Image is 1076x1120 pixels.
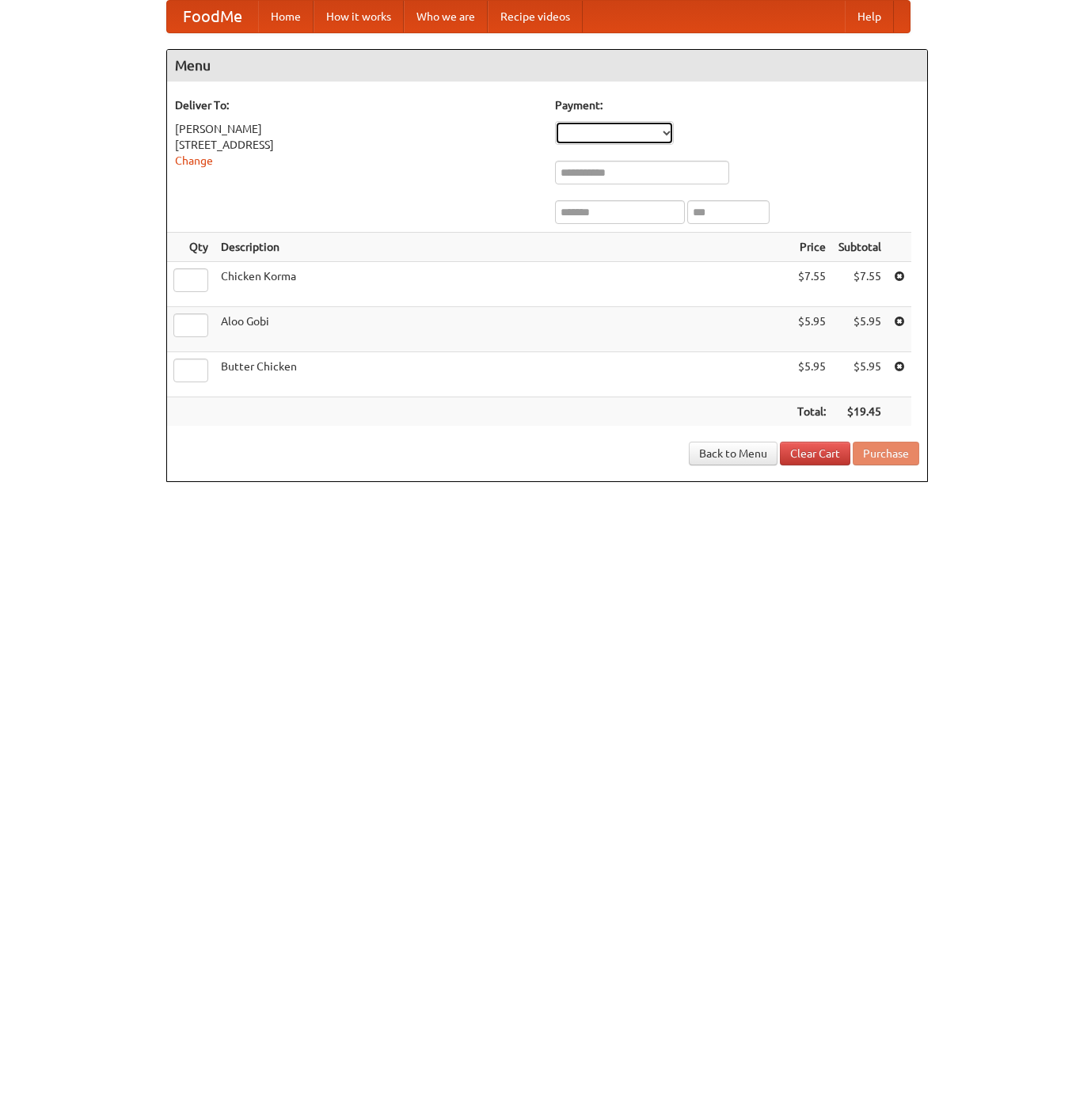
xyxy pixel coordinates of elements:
td: Aloo Gobi [215,307,791,352]
div: [PERSON_NAME] [175,121,539,137]
th: Total: [791,397,832,427]
td: $5.95 [832,307,888,352]
a: Back to Menu [689,442,778,465]
div: [STREET_ADDRESS] [175,137,539,153]
a: Clear Cart [780,442,850,465]
th: Qty [167,233,215,262]
a: Recipe videos [488,1,583,32]
td: $5.95 [791,307,832,352]
a: Help [845,1,894,32]
button: Purchase [853,442,919,465]
th: Price [791,233,832,262]
a: Who we are [404,1,488,32]
td: Chicken Korma [215,262,791,307]
td: $5.95 [791,352,832,397]
td: $5.95 [832,352,888,397]
th: Subtotal [832,233,888,262]
td: Butter Chicken [215,352,791,397]
h4: Menu [167,50,927,82]
th: Description [215,233,791,262]
td: $7.55 [832,262,888,307]
td: $7.55 [791,262,832,307]
th: $19.45 [832,397,888,427]
a: Home [258,1,314,32]
a: FoodMe [167,1,258,32]
a: Change [175,154,213,167]
h5: Payment: [555,97,919,113]
a: How it works [314,1,404,32]
h5: Deliver To: [175,97,539,113]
